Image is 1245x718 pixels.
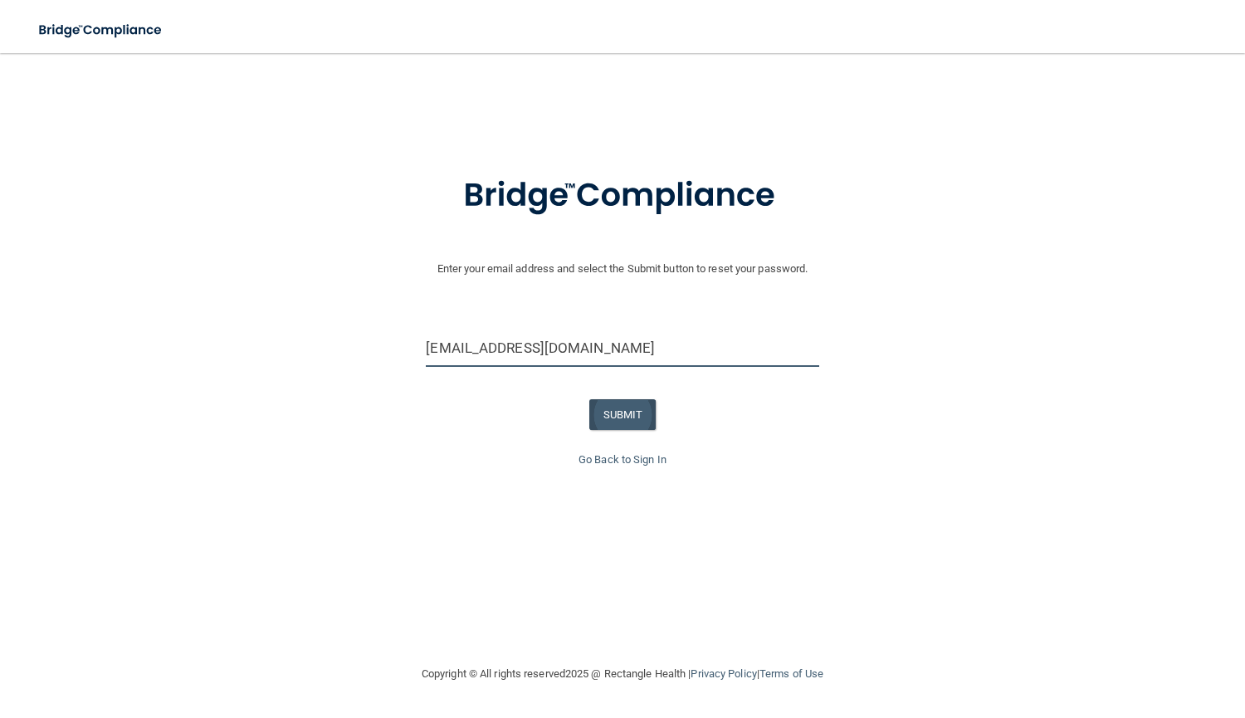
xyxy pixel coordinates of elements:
img: bridge_compliance_login_screen.278c3ca4.svg [429,153,816,239]
input: Email [426,330,818,367]
a: Go Back to Sign In [579,453,666,466]
div: Copyright © All rights reserved 2025 @ Rectangle Health | | [320,647,925,701]
img: bridge_compliance_login_screen.278c3ca4.svg [25,13,178,47]
button: SUBMIT [589,399,657,430]
a: Privacy Policy [691,667,756,680]
iframe: Drift Widget Chat Controller [958,600,1225,667]
a: Terms of Use [759,667,823,680]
